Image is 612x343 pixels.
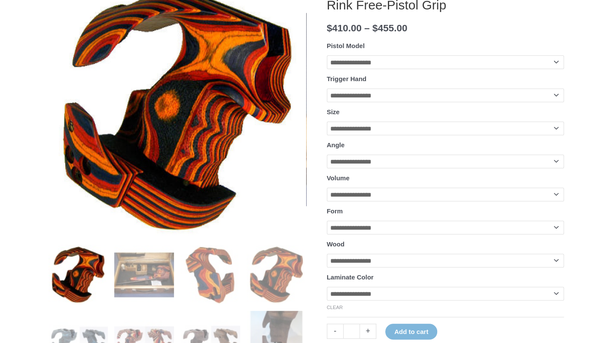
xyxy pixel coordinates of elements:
label: Angle [327,141,345,149]
label: Wood [327,240,344,248]
button: Add to cart [385,324,437,340]
bdi: 410.00 [327,23,362,33]
label: Laminate Color [327,273,374,281]
a: - [327,324,343,339]
span: $ [327,23,332,33]
label: Trigger Hand [327,75,367,82]
a: + [360,324,376,339]
label: Volume [327,174,350,182]
input: Product quantity [343,324,360,339]
label: Pistol Model [327,42,365,49]
label: Form [327,207,343,215]
img: Rink Free-Pistol Grip [247,245,306,304]
img: Rink Free-Pistol Grip - Image 2 [114,245,174,304]
bdi: 455.00 [372,23,407,33]
label: Size [327,108,340,115]
img: Rink Free-Pistol Grip [49,245,108,304]
span: – [364,23,370,33]
img: Rink Free-Pistol Grip - Image 3 [180,245,240,304]
span: $ [372,23,378,33]
a: Clear options [327,305,343,310]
